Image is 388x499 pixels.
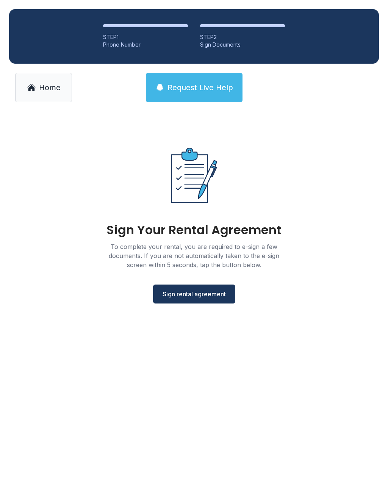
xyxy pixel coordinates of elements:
[200,33,285,41] div: STEP 2
[39,82,61,93] span: Home
[103,33,188,41] div: STEP 1
[106,224,282,236] div: Sign Your Rental Agreement
[99,242,289,269] div: To complete your rental, you are required to e-sign a few documents. If you are not automatically...
[200,41,285,48] div: Sign Documents
[155,136,233,215] img: Rental agreement document illustration
[167,82,233,93] span: Request Live Help
[163,289,226,299] span: Sign rental agreement
[103,41,188,48] div: Phone Number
